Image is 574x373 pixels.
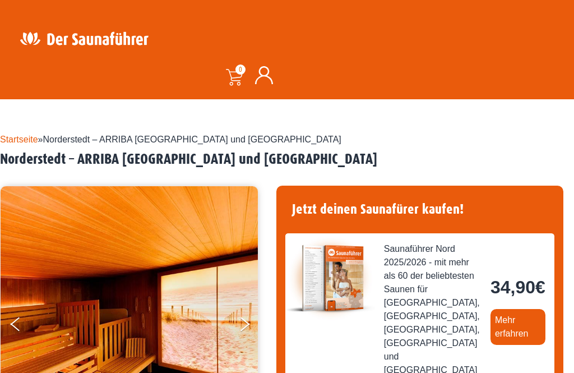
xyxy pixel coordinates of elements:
[285,195,554,224] h4: Jetzt deinen Saunafürer kaufen!
[490,309,545,345] a: Mehr erfahren
[238,312,266,340] button: Next
[43,135,341,144] span: Norderstedt – ARRIBA [GEOGRAPHIC_DATA] und [GEOGRAPHIC_DATA]
[285,233,375,323] img: der-saunafuehrer-2025-nord.jpg
[535,277,545,297] span: €
[11,312,39,340] button: Previous
[490,277,545,297] bdi: 34,90
[235,65,246,75] span: 0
